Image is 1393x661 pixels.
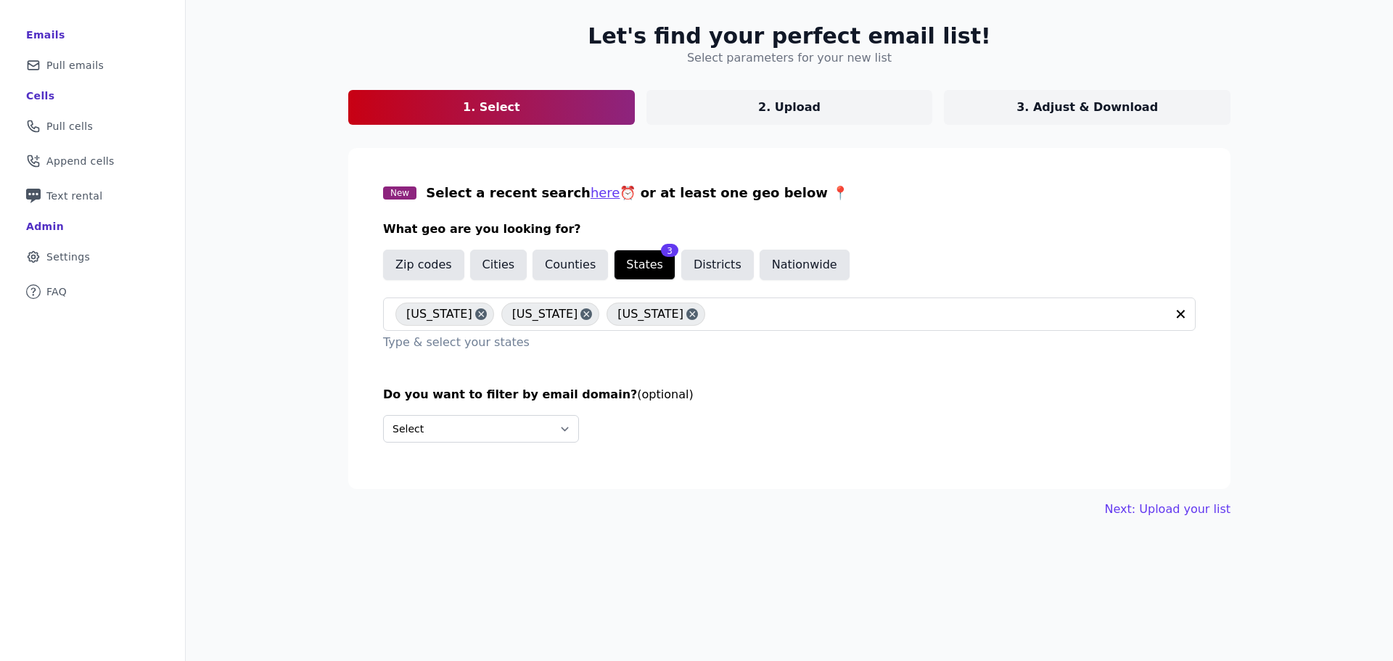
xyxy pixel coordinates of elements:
span: Pull emails [46,58,104,73]
a: Pull cells [12,110,173,142]
button: Districts [681,250,754,280]
span: Select a recent search ⏰ or at least one geo below 📍 [426,185,848,200]
span: Pull cells [46,119,93,134]
h4: Select parameters for your new list [687,49,892,67]
a: Next: Upload your list [1105,501,1230,518]
span: New [383,186,416,200]
a: Settings [12,241,173,273]
a: Append cells [12,145,173,177]
span: [US_STATE] [512,303,578,326]
button: here [591,183,620,203]
button: Counties [533,250,608,280]
a: Pull emails [12,49,173,81]
p: Type & select your states [383,334,1196,351]
span: FAQ [46,284,67,299]
a: 2. Upload [646,90,933,125]
button: Nationwide [760,250,850,280]
div: Cells [26,89,54,103]
a: FAQ [12,276,173,308]
div: Emails [26,28,65,42]
button: Zip codes [383,250,464,280]
span: [US_STATE] [406,303,472,326]
span: [US_STATE] [617,303,683,326]
button: States [614,250,675,280]
h3: What geo are you looking for? [383,221,1196,238]
a: Text rental [12,180,173,212]
span: Do you want to filter by email domain? [383,387,637,401]
span: Text rental [46,189,103,203]
p: 1. Select [463,99,520,116]
button: Cities [470,250,527,280]
span: Append cells [46,154,115,168]
p: 2. Upload [758,99,821,116]
a: 3. Adjust & Download [944,90,1230,125]
div: Admin [26,219,64,234]
p: 3. Adjust & Download [1016,99,1158,116]
span: Settings [46,250,90,264]
a: 1. Select [348,90,635,125]
h2: Let's find your perfect email list! [588,23,990,49]
span: (optional) [637,387,693,401]
div: 3 [661,244,678,257]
